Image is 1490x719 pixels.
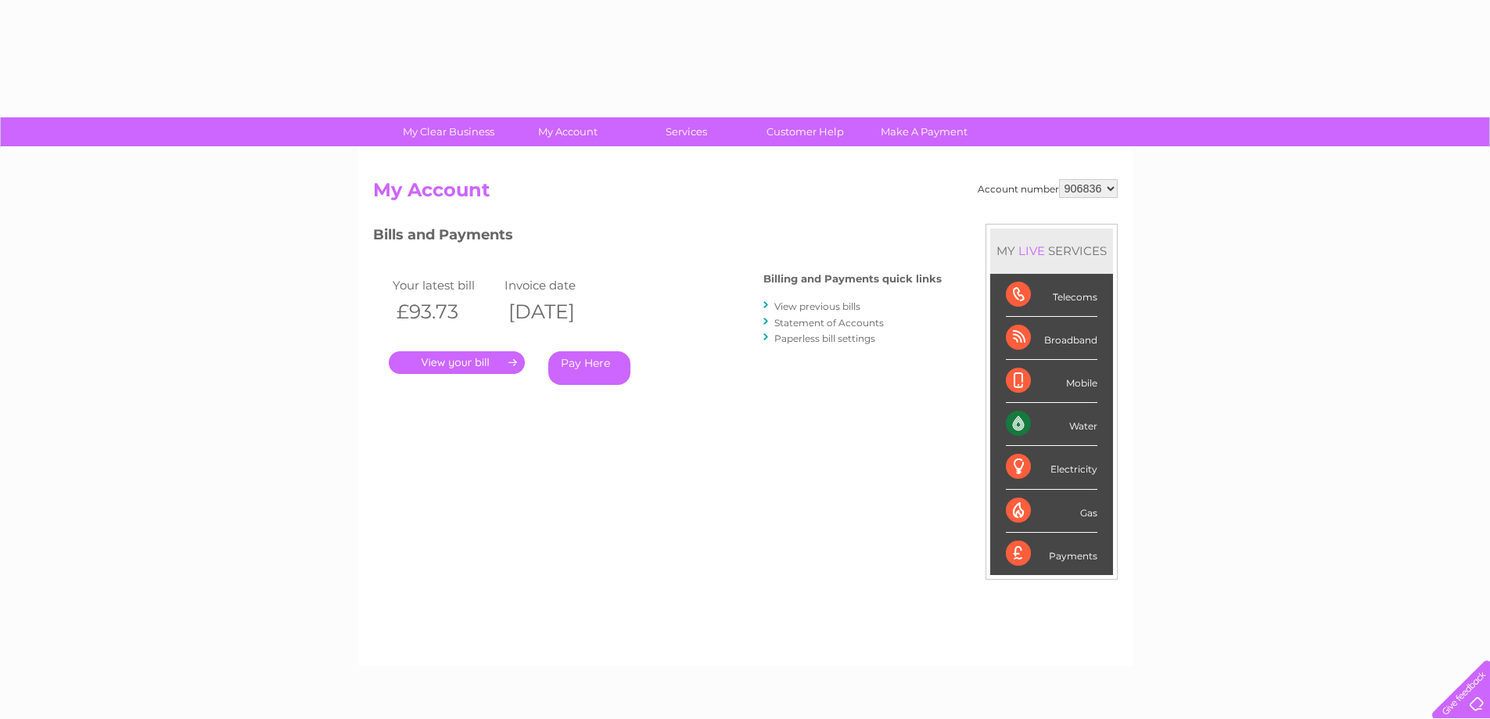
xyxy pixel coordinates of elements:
div: Gas [1006,490,1097,533]
a: Make A Payment [860,117,989,146]
a: Pay Here [548,351,630,385]
h4: Billing and Payments quick links [763,273,942,285]
div: Electricity [1006,446,1097,489]
div: Water [1006,403,1097,446]
div: Telecoms [1006,274,1097,317]
a: Statement of Accounts [774,317,884,329]
th: [DATE] [501,296,613,328]
div: LIVE [1015,243,1048,258]
h2: My Account [373,179,1118,209]
a: My Account [503,117,632,146]
td: Invoice date [501,275,613,296]
th: £93.73 [389,296,501,328]
a: Services [622,117,751,146]
a: Customer Help [741,117,870,146]
h3: Bills and Payments [373,224,942,251]
div: Account number [978,179,1118,198]
a: My Clear Business [384,117,513,146]
td: Your latest bill [389,275,501,296]
a: . [389,351,525,374]
div: Broadband [1006,317,1097,360]
a: Paperless bill settings [774,333,875,344]
div: Payments [1006,533,1097,575]
a: View previous bills [774,300,860,312]
div: Mobile [1006,360,1097,403]
div: MY SERVICES [990,228,1113,273]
